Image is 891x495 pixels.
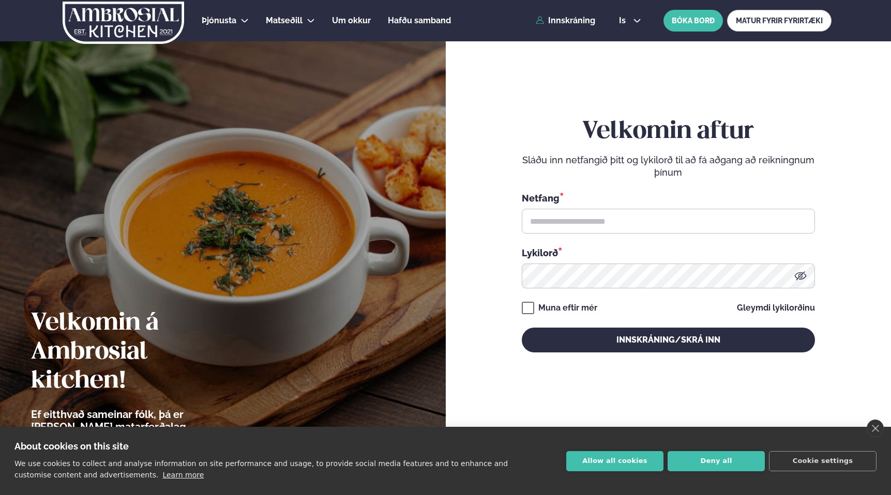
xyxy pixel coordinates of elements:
p: Sláðu inn netfangið þitt og lykilorð til að fá aðgang að reikningnum þínum [522,154,815,179]
button: Innskráning/Skrá inn [522,328,815,352]
h2: Velkomin á Ambrosial kitchen! [31,309,246,396]
span: is [619,17,629,25]
button: BÓKA BORÐ [663,10,723,32]
a: Learn more [162,471,204,479]
p: Ef eitthvað sameinar fólk, þá er [PERSON_NAME] matarferðalag. [31,408,246,433]
a: Innskráning [536,16,595,25]
strong: About cookies on this site [14,441,129,452]
a: Matseðill [266,14,303,27]
button: Cookie settings [769,451,877,471]
a: Gleymdi lykilorðinu [737,304,815,312]
a: Hafðu samband [388,14,451,27]
span: Hafðu samband [388,16,451,25]
img: logo [62,2,185,44]
a: close [867,420,884,437]
a: MATUR FYRIR FYRIRTÆKI [727,10,832,32]
p: We use cookies to collect and analyse information on site performance and usage, to provide socia... [14,459,508,479]
div: Netfang [522,191,815,205]
a: Um okkur [332,14,371,27]
button: Deny all [668,451,765,471]
h2: Velkomin aftur [522,117,815,146]
button: is [611,17,650,25]
span: Þjónusta [202,16,236,25]
a: Þjónusta [202,14,236,27]
span: Um okkur [332,16,371,25]
span: Matseðill [266,16,303,25]
div: Lykilorð [522,246,815,259]
button: Allow all cookies [566,451,663,471]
